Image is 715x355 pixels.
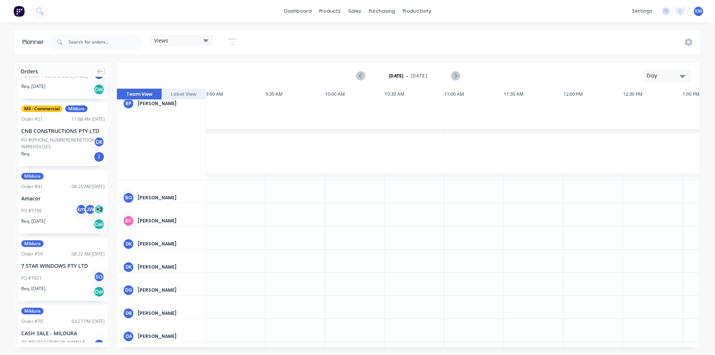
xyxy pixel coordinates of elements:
[93,286,105,297] div: Del
[13,6,25,17] img: Factory
[93,339,105,350] div: km
[280,6,315,17] a: dashboard
[154,37,168,44] span: Views
[628,6,656,17] div: settings
[504,89,563,100] div: 11:30 AM
[138,287,200,294] div: [PERSON_NAME]
[85,204,96,215] div: JW
[21,339,96,352] div: PO #W2319 [PERSON_NAME] & [PERSON_NAME]
[123,238,134,250] div: DK
[123,215,134,226] div: BC
[21,105,63,112] span: Mil - Commercial
[411,73,428,79] span: [DATE]
[206,89,266,100] div: 9:00 AM
[21,207,42,214] div: PO #7796
[93,271,105,282] div: SG
[623,89,683,100] div: 12:30 PM
[123,331,134,342] div: DA
[21,308,44,314] span: Mildura
[93,136,105,148] div: DK
[93,204,105,215] div: + 2
[138,333,200,340] div: [PERSON_NAME]
[365,6,399,17] div: purchasing
[21,218,45,225] span: Req. [DATE]
[123,308,134,319] div: DB
[123,98,134,109] div: BP
[93,219,105,230] div: Del
[123,192,134,203] div: BO
[21,285,45,292] span: Req. [DATE]
[266,89,325,100] div: 9:30 AM
[76,204,87,215] div: km
[399,6,435,17] div: productivity
[21,116,43,123] div: Order # 21
[71,116,105,123] div: 11:08 AM [DATE]
[22,38,48,47] div: Planner
[21,275,42,282] div: PO #7921
[325,89,385,100] div: 10:00 AM
[138,100,200,107] div: [PERSON_NAME]
[21,329,105,337] div: CASH SALE - MILDURA
[444,89,504,100] div: 11:00 AM
[71,183,105,190] div: 08:25 AM [DATE]
[385,89,444,100] div: 10:30 AM
[71,251,105,257] div: 08:22 AM [DATE]
[21,150,30,157] span: Req.
[21,83,45,90] span: Req. [DATE]
[138,218,200,224] div: [PERSON_NAME]
[69,35,142,50] input: Search for orders...
[123,262,134,273] div: DK
[21,183,43,190] div: Order # 41
[357,71,365,80] button: Previous page
[71,318,105,325] div: 03:27 PM [DATE]
[451,71,460,80] button: Next page
[21,262,105,270] div: 7 STAR WINDOWS PTY LTD
[21,173,44,180] span: Mildura
[695,8,702,15] span: KM
[138,310,200,317] div: [PERSON_NAME]
[647,72,681,80] div: Day
[389,73,404,79] strong: [DATE]
[20,67,38,75] span: Orders
[406,72,408,80] span: -
[138,241,200,247] div: [PERSON_NAME]
[344,6,365,17] div: sales
[563,89,623,100] div: 12:00 PM
[21,240,44,247] span: Mildura
[138,264,200,270] div: [PERSON_NAME]
[117,89,162,100] button: Team View
[65,105,88,112] span: Mildura
[93,84,105,95] div: Del
[93,151,105,162] div: I
[21,137,96,150] div: PO #[PHONE_NUMBER] BENETOOK WAREHOUSES
[123,285,134,296] div: DG
[138,194,200,201] div: [PERSON_NAME]
[21,194,105,202] div: Amacor
[162,89,206,100] button: Label View
[643,69,691,82] button: Day
[315,6,344,17] div: products
[21,318,43,325] div: Order # 70
[21,127,105,135] div: CNB CONSTRUCTIONS PTY LTD
[21,251,43,257] div: Order # 50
